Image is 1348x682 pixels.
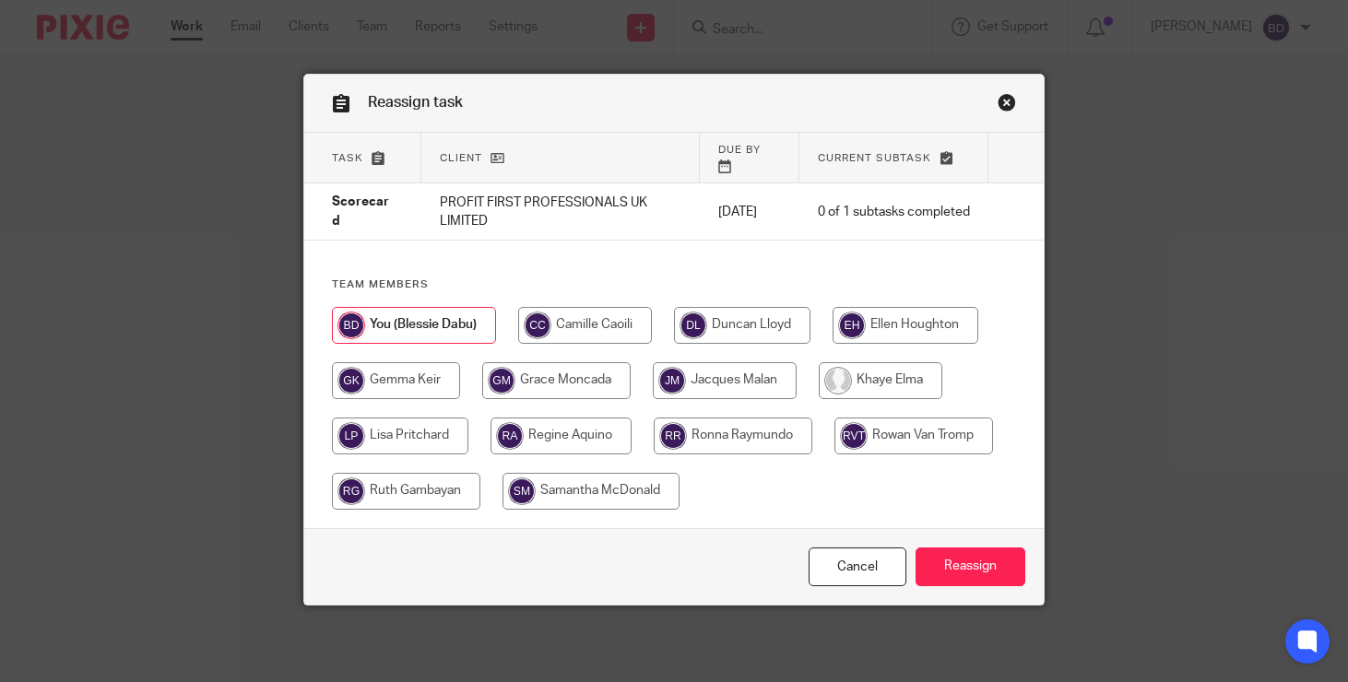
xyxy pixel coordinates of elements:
h4: Team members [332,277,1016,292]
a: Close this dialog window [809,547,906,587]
span: Client [440,153,482,163]
td: 0 of 1 subtasks completed [799,183,988,241]
span: Current subtask [818,153,931,163]
p: [DATE] [718,203,781,221]
span: Scorecard [332,196,389,229]
span: Due by [718,145,761,155]
p: PROFIT FIRST PROFESSIONALS UK LIMITED [440,194,681,231]
span: Task [332,153,363,163]
span: Reassign task [368,95,463,110]
input: Reassign [916,547,1025,587]
a: Close this dialog window [998,93,1016,118]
